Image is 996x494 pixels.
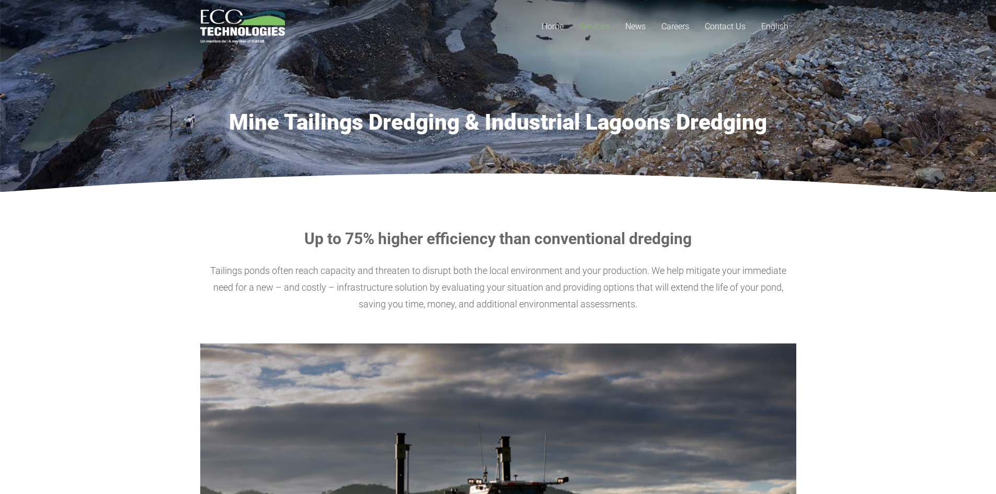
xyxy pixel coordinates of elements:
span: Careers [661,21,689,31]
span: Home [542,21,564,31]
span: Contact Us [705,21,746,31]
p: Tailings ponds often reach capacity and threaten to disrupt both the local environment and your p... [200,262,796,313]
span: English [761,21,788,31]
span: Services [579,21,610,31]
h1: Mine Tailings Dredging & Industrial Lagoons Dredging [200,109,796,135]
a: logo_EcoTech_ASDR_RGB [200,9,285,43]
span: News [625,21,646,31]
strong: Up to 75% higher efficiency than conventional dredging [304,229,692,248]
